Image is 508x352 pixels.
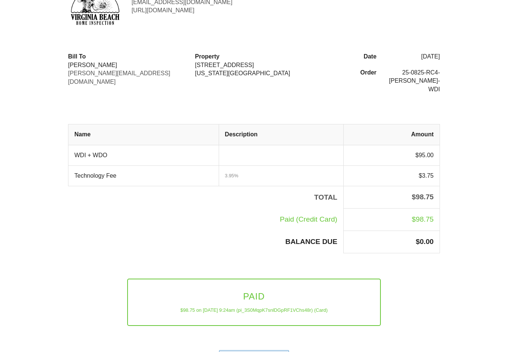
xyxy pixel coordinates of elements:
td: $95.00 [344,145,440,165]
td: Technology Fee [68,166,219,186]
th: Description [219,124,343,145]
strong: Bill To [68,53,86,60]
div: [DATE] [381,53,444,61]
a: [URL][DOMAIN_NAME] [132,7,194,13]
td: $3.75 [344,166,440,186]
div: $98.75 on [DATE] 9:24am (pi_3S0MqpK7snlDGpRF1VChs48r) (Card) [140,307,369,313]
th: Name [68,124,219,145]
div: Order [318,69,381,77]
th: TOTAL [68,186,344,209]
a: [PERSON_NAME][EMAIL_ADDRESS][DOMAIN_NAME] [68,70,170,85]
strong: Property [195,53,219,60]
div: Date [318,53,381,61]
td: $98.75 [344,209,440,231]
div: 3.95% [225,173,337,179]
th: Amount [344,124,440,145]
th: $98.75 [344,186,440,209]
td: WDI + WDO [68,145,219,165]
th: $0.00 [344,231,440,253]
h3: PAID [140,291,369,301]
div: 25-0825-RC4-[PERSON_NAME]-WDI [381,69,444,93]
td: Paid (Credit Card) [68,209,344,231]
div: [PERSON_NAME] [68,61,186,69]
div: [US_STATE][GEOGRAPHIC_DATA] [195,69,313,77]
th: BALANCE DUE [68,231,344,253]
div: [STREET_ADDRESS] [195,61,313,69]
